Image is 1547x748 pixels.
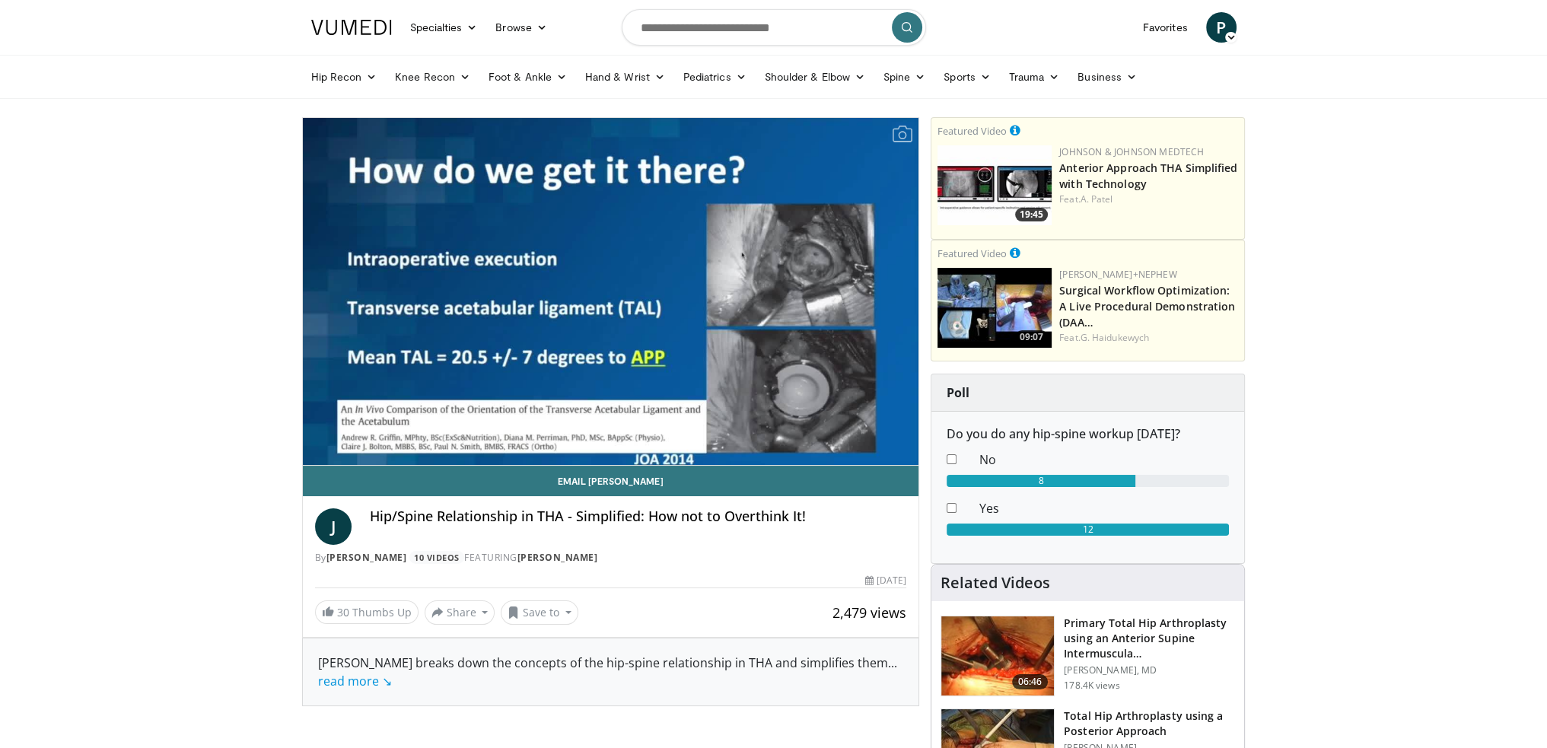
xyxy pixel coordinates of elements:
[318,673,392,689] a: read more ↘
[326,551,407,564] a: [PERSON_NAME]
[386,62,479,92] a: Knee Recon
[756,62,874,92] a: Shoulder & Elbow
[1059,331,1238,345] div: Feat.
[937,268,1052,348] img: bcfc90b5-8c69-4b20-afee-af4c0acaf118.150x105_q85_crop-smart_upscale.jpg
[1015,330,1048,344] span: 09:07
[315,600,419,624] a: 30 Thumbs Up
[968,450,1240,469] dd: No
[337,605,349,619] span: 30
[318,654,897,689] span: ...
[1081,193,1113,205] a: A. Patel
[832,603,906,622] span: 2,479 views
[576,62,674,92] a: Hand & Wrist
[409,551,465,564] a: 10 Videos
[937,145,1052,225] a: 19:45
[479,62,576,92] a: Foot & Ankle
[1134,12,1197,43] a: Favorites
[968,499,1240,517] dd: Yes
[318,654,904,690] div: [PERSON_NAME] breaks down the concepts of the hip-spine relationship in THA and simplifies them
[674,62,756,92] a: Pediatrics
[947,524,1229,536] div: 12
[1059,145,1204,158] a: Johnson & Johnson MedTech
[1000,62,1069,92] a: Trauma
[486,12,556,43] a: Browse
[941,574,1050,592] h4: Related Videos
[937,247,1007,260] small: Featured Video
[865,574,906,587] div: [DATE]
[517,551,598,564] a: [PERSON_NAME]
[1064,664,1235,676] p: [PERSON_NAME], MD
[1206,12,1237,43] a: P
[1059,193,1238,206] div: Feat.
[303,118,919,466] video-js: Video Player
[941,616,1054,695] img: 263423_3.png.150x105_q85_crop-smart_upscale.jpg
[947,384,969,401] strong: Poll
[947,475,1135,487] div: 8
[937,268,1052,348] a: 09:07
[1015,208,1048,221] span: 19:45
[1064,680,1119,692] p: 178.4K views
[941,616,1235,696] a: 06:46 Primary Total Hip Arthroplasty using an Anterior Supine Intermuscula… [PERSON_NAME], MD 178...
[303,466,919,496] a: Email [PERSON_NAME]
[1064,708,1235,739] h3: Total Hip Arthroplasty using a Posterior Approach
[501,600,578,625] button: Save to
[947,427,1229,441] h6: Do you do any hip-spine workup [DATE]?
[1059,161,1237,191] a: Anterior Approach THA Simplified with Technology
[1012,674,1049,689] span: 06:46
[1059,283,1235,329] a: Surgical Workflow Optimization: A Live Procedural Demonstration (DAA…
[425,600,495,625] button: Share
[622,9,926,46] input: Search topics, interventions
[401,12,487,43] a: Specialties
[1081,331,1149,344] a: G. Haidukewych
[315,551,907,565] div: By FEATURING
[1059,268,1176,281] a: [PERSON_NAME]+Nephew
[1068,62,1146,92] a: Business
[302,62,387,92] a: Hip Recon
[874,62,934,92] a: Spine
[934,62,1000,92] a: Sports
[311,20,392,35] img: VuMedi Logo
[937,124,1007,138] small: Featured Video
[315,508,352,545] a: J
[1064,616,1235,661] h3: Primary Total Hip Arthroplasty using an Anterior Supine Intermuscula…
[937,145,1052,225] img: 06bb1c17-1231-4454-8f12-6191b0b3b81a.150x105_q85_crop-smart_upscale.jpg
[370,508,907,525] h4: Hip/Spine Relationship in THA - Simplified: How not to Overthink It!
